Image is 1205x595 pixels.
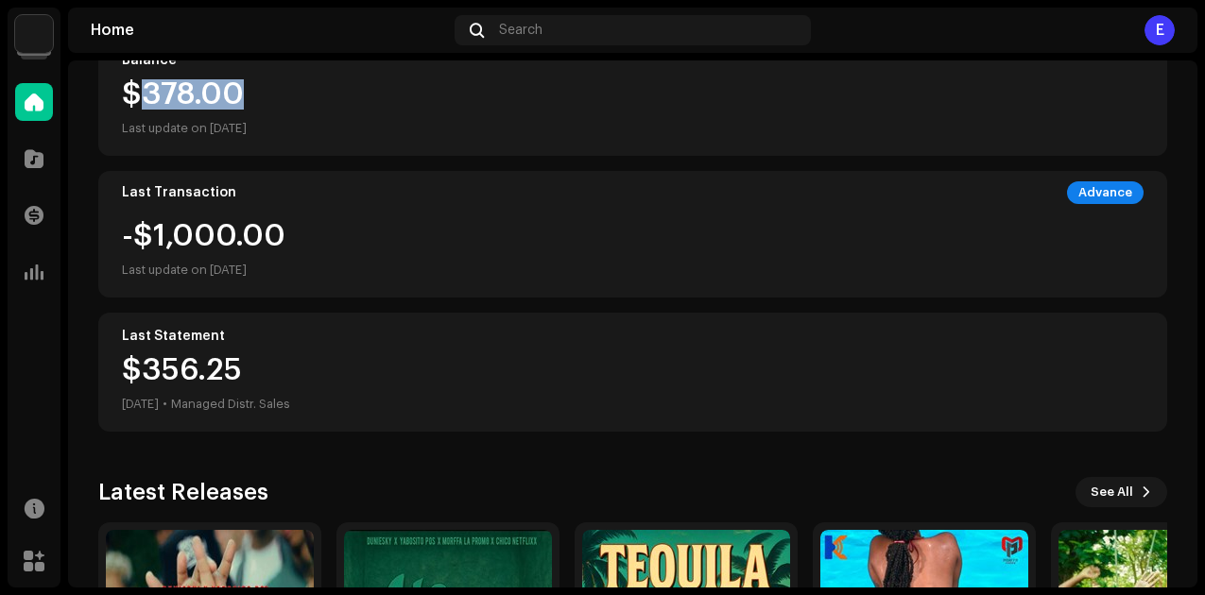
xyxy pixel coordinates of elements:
button: See All [1076,477,1167,507]
div: Home [91,23,447,38]
div: Last update on [DATE] [122,117,1144,140]
re-o-card-value: Last Statement [98,313,1167,432]
div: • [163,393,167,416]
div: [DATE] [122,393,159,416]
h3: Latest Releases [98,477,268,507]
div: Managed Distr. Sales [171,393,290,416]
div: Last Statement [122,329,1144,344]
div: Balance [122,53,1144,68]
div: Advance [1067,181,1144,204]
img: 4d5a508c-c80f-4d99-b7fb-82554657661d [15,15,53,53]
span: See All [1091,473,1133,511]
span: Search [499,23,542,38]
div: Last Transaction [122,185,236,200]
re-o-card-value: Balance [98,37,1167,156]
div: E [1145,15,1175,45]
div: Last update on [DATE] [122,259,285,281]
